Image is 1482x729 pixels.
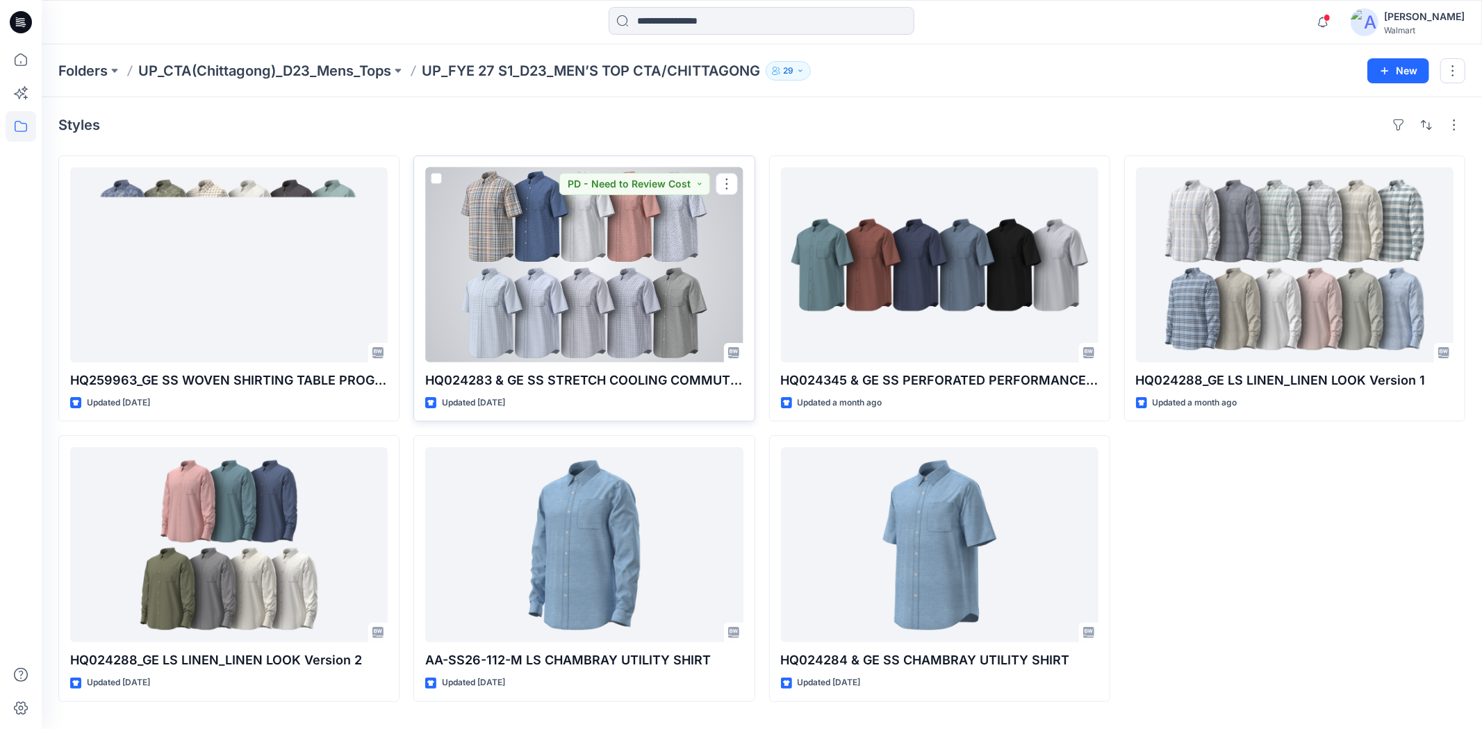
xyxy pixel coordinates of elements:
a: HQ024284 & GE SS CHAMBRAY UTILITY SHIRT [781,447,1098,642]
p: HQ024284 & GE SS CHAMBRAY UTILITY SHIRT [781,651,1098,670]
a: UP_CTA(Chittagong)_D23_Mens_Tops [138,61,391,81]
p: Updated a month ago [1153,396,1237,410]
h4: Styles [58,117,100,133]
button: 29 [766,61,811,81]
a: HQ024288_GE LS LINEN_LINEN LOOK Version 1 [1136,167,1454,362]
p: Updated [DATE] [442,396,505,410]
a: Folders [58,61,108,81]
p: HQ024288_GE LS LINEN_LINEN LOOK Version 2 [70,651,388,670]
p: UP_FYE 27 S1_D23_MEN’S TOP CTA/CHITTAGONG [422,61,760,81]
p: AA-SS26-112-M LS CHAMBRAY UTILITY SHIRT [425,651,743,670]
a: HQ024345 & GE SS PERFORATED PERFORMANCE TOP [781,167,1098,362]
a: AA-SS26-112-M LS CHAMBRAY UTILITY SHIRT [425,447,743,642]
p: HQ024288_GE LS LINEN_LINEN LOOK Version 1 [1136,371,1454,390]
p: Updated [DATE] [442,676,505,690]
button: New [1367,58,1429,83]
p: Updated a month ago [798,396,882,410]
a: HQ259963_GE SS WOVEN SHIRTING TABLE PROGRAM [70,167,388,362]
p: 29 [783,63,793,78]
p: Updated [DATE] [87,676,150,690]
p: HQ259963_GE SS WOVEN SHIRTING TABLE PROGRAM [70,371,388,390]
a: HQ024288_GE LS LINEN_LINEN LOOK Version 2 [70,447,388,642]
p: Updated [DATE] [87,396,150,410]
img: avatar [1351,8,1378,36]
div: Walmart [1384,25,1465,35]
p: HQ024345 & GE SS PERFORATED PERFORMANCE TOP [781,371,1098,390]
div: [PERSON_NAME] [1384,8,1465,25]
a: HQ024283 & GE SS STRETCH COOLING COMMUTER SHIRT [425,167,743,362]
p: Updated [DATE] [798,676,861,690]
p: HQ024283 & GE SS STRETCH COOLING COMMUTER SHIRT [425,371,743,390]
